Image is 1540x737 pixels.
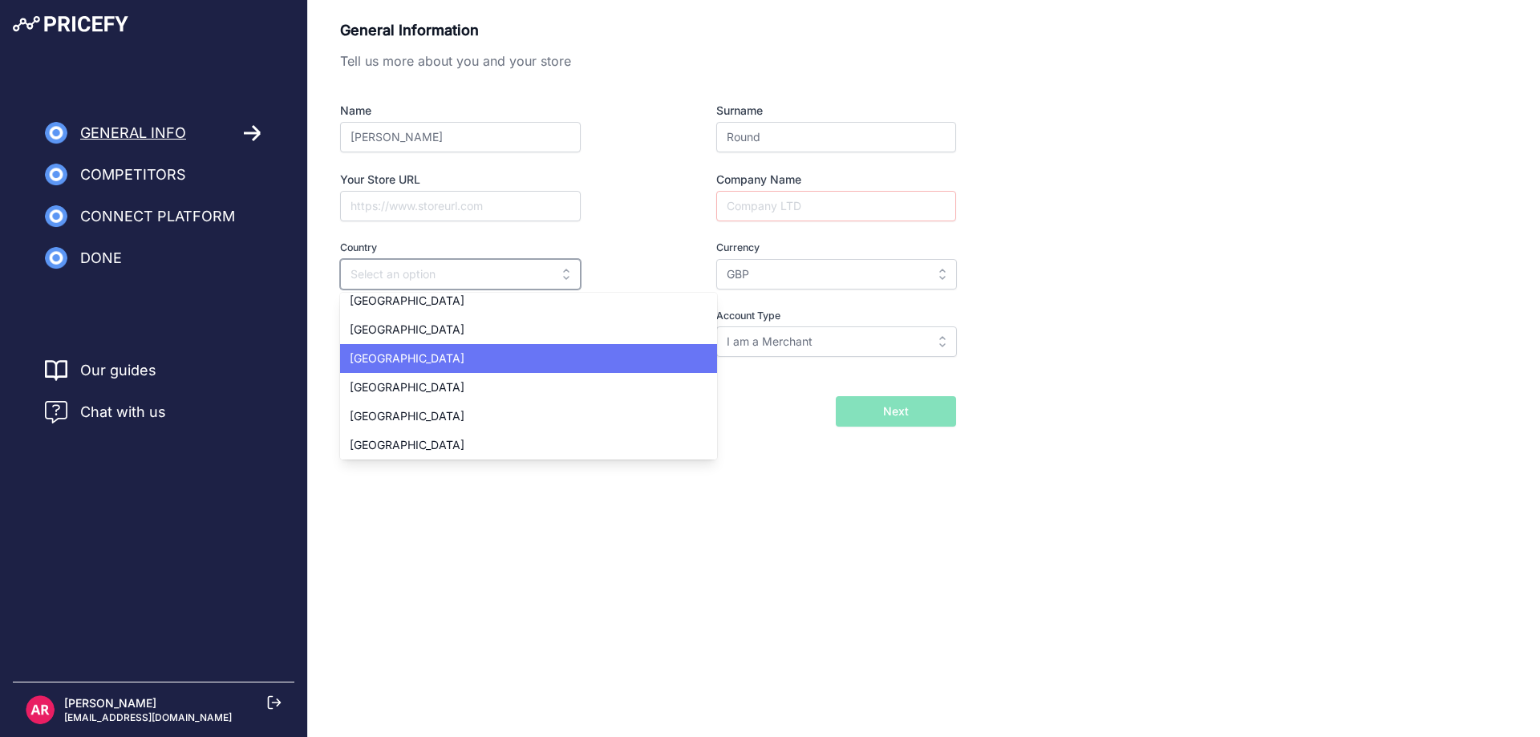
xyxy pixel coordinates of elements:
[80,164,186,186] span: Competitors
[350,409,464,423] span: [GEOGRAPHIC_DATA]
[716,326,957,357] input: Select an option
[350,351,464,365] span: [GEOGRAPHIC_DATA]
[64,695,232,711] p: [PERSON_NAME]
[716,309,956,324] label: Account Type
[340,103,638,119] label: Name
[80,122,186,144] span: General Info
[45,401,166,423] a: Chat with us
[80,247,122,269] span: Done
[13,16,128,32] img: Pricefy Logo
[340,19,956,42] p: General Information
[64,711,232,724] p: [EMAIL_ADDRESS][DOMAIN_NAME]
[716,103,956,119] label: Surname
[350,380,464,394] span: [GEOGRAPHIC_DATA]
[340,172,638,188] label: Your Store URL
[80,205,235,228] span: Connect Platform
[883,403,909,419] span: Next
[350,294,464,307] span: [GEOGRAPHIC_DATA]
[340,241,638,256] label: Country
[716,172,956,188] label: Company Name
[340,191,581,221] input: https://www.storeurl.com
[80,401,166,423] span: Chat with us
[340,51,956,71] p: Tell us more about you and your store
[716,241,956,256] label: Currency
[836,396,956,427] button: Next
[716,191,956,221] input: Company LTD
[80,359,156,382] a: Our guides
[350,438,464,452] span: [GEOGRAPHIC_DATA]
[350,322,464,336] span: [GEOGRAPHIC_DATA]
[340,259,581,290] input: Select an option
[716,259,957,290] input: Select an option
